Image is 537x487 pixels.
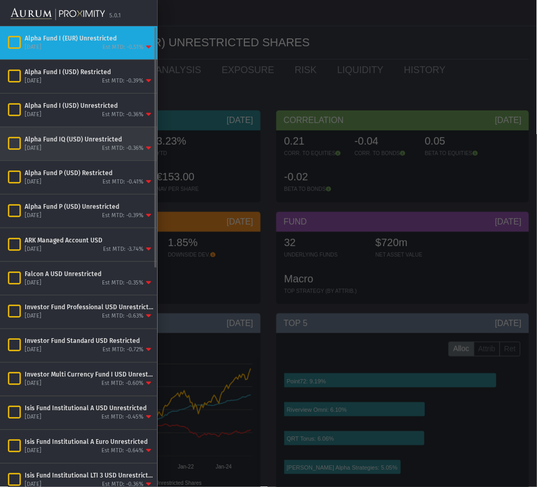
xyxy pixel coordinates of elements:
div: Alpha Fund P (USD) Restricted [25,169,153,177]
div: ARK Managed Account USD [25,236,153,245]
div: [DATE] [25,111,42,119]
div: Isis Fund Institutional A Euro Unrestricted [25,438,153,447]
div: 5.0.1 [109,12,121,20]
div: Est MTD: -0.60% [101,380,143,388]
div: Isis Fund Institutional A USD Unrestricted [25,404,153,413]
div: Investor Fund Standard USD Restricted [25,337,153,346]
div: Est MTD: -0.36% [102,145,143,153]
div: Est MTD: -3.74% [103,246,143,253]
div: Est MTD: -0.35% [102,279,143,287]
div: Est MTD: -0.36% [102,111,143,119]
div: [DATE] [25,347,42,354]
div: Est MTD: -0.72% [102,347,143,354]
div: Investor Multi Currency Fund I USD Unrestricted [25,371,153,379]
div: Alpha Fund IQ (USD) Unrestricted [25,135,153,144]
div: Est MTD: -0.63% [102,313,143,321]
div: [DATE] [25,313,42,321]
div: [DATE] [25,380,42,388]
div: Est MTD: -0.41% [102,178,143,186]
div: [DATE] [25,246,42,253]
div: [DATE] [25,178,42,186]
div: Alpha Fund I (USD) Restricted [25,68,153,76]
div: [DATE] [25,279,42,287]
div: Falcon A USD Unrestricted [25,270,153,278]
div: Alpha Fund P (USD) Unrestricted [25,202,153,211]
div: [DATE] [25,212,42,220]
div: Investor Fund Professional USD Unrestricted [25,303,153,312]
div: [DATE] [25,77,42,85]
div: Alpha Fund I (USD) Unrestricted [25,102,153,110]
div: Est MTD: -0.39% [102,77,143,85]
div: Est MTD: -0.45% [101,414,143,422]
div: [DATE] [25,414,42,422]
div: [DATE] [25,448,42,455]
div: Est MTD: -0.64% [101,448,143,455]
img: Aurum-Proximity%20white.svg [11,3,105,26]
div: Alpha Fund I (EUR) Unrestricted [25,34,153,43]
div: Est MTD: -0.51% [102,44,143,52]
div: Isis Fund Institutional LTI 3 USD Unrestricted [25,472,153,480]
div: [DATE] [25,145,42,153]
div: Est MTD: -0.39% [102,212,143,220]
div: [DATE] [25,44,42,52]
